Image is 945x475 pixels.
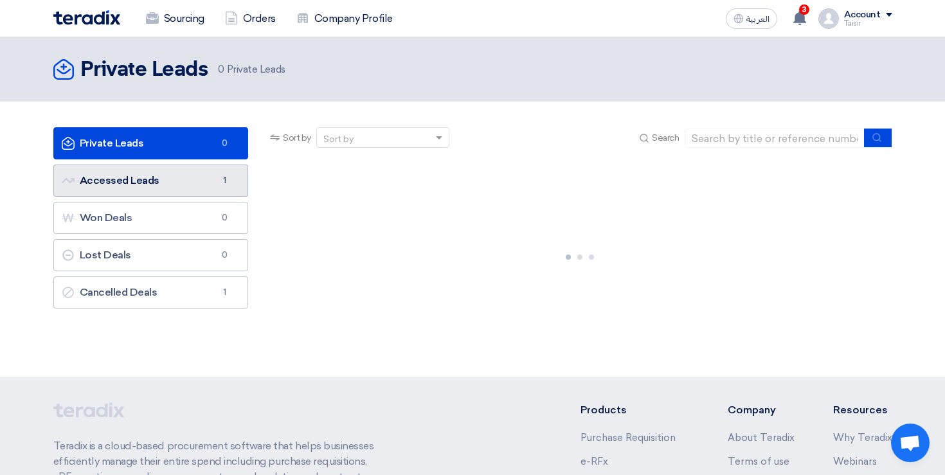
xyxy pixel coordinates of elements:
a: About Teradix [728,432,795,444]
a: Private Leads0 [53,127,249,159]
a: Sourcing [136,4,215,33]
button: العربية [726,8,777,29]
a: Company Profile [286,4,403,33]
span: 0 [218,64,224,75]
a: Lost Deals0 [53,239,249,271]
li: Resources [833,402,892,418]
img: profile_test.png [818,8,839,29]
div: Taisir [844,20,892,27]
a: Purchase Requisition [580,432,676,444]
a: Why Teradix [833,432,892,444]
a: Terms of use [728,456,789,467]
span: Sort by [283,131,311,145]
li: Products [580,402,689,418]
a: Cancelled Deals1 [53,276,249,309]
span: العربية [746,15,770,24]
a: Won Deals0 [53,202,249,234]
a: e-RFx [580,456,608,467]
input: Search by title or reference number [685,129,865,148]
a: Webinars [833,456,877,467]
span: 0 [217,249,232,262]
a: Open chat [891,424,930,462]
div: Sort by [323,132,354,146]
span: 1 [217,286,232,299]
span: Private Leads [218,62,285,77]
span: 0 [217,211,232,224]
a: Orders [215,4,286,33]
img: Teradix logo [53,10,120,25]
span: Search [652,131,679,145]
h2: Private Leads [80,57,208,83]
span: 1 [217,174,232,187]
div: Account [844,10,881,21]
li: Company [728,402,795,418]
span: 0 [217,137,232,150]
a: Accessed Leads1 [53,165,249,197]
span: 3 [799,4,809,15]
